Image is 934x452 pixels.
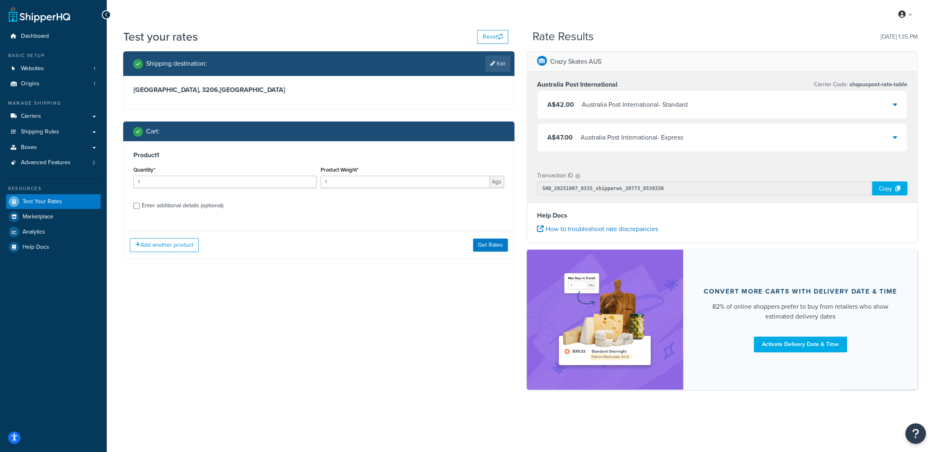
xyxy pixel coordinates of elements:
div: Copy [872,181,907,195]
p: Transaction ID [537,170,573,181]
div: Convert more carts with delivery date & time [704,287,897,296]
div: Australia Post International - Standard [582,99,688,110]
span: Help Docs [23,244,49,251]
button: Add another product [130,238,199,252]
span: Analytics [23,229,45,236]
a: Analytics [6,225,101,239]
span: A$42.00 [547,100,574,109]
div: Enter additional details (optional) [142,200,223,211]
span: 1 [94,80,95,87]
span: 2 [92,159,95,166]
span: shqauspost-rate-table [848,80,907,89]
button: Reset [477,30,508,44]
a: Carriers [6,109,101,124]
span: Boxes [21,144,37,151]
span: Websites [21,65,44,72]
h2: Cart : [146,128,160,135]
div: 82% of online shoppers prefer to buy from retailers who show estimated delivery dates [703,302,898,321]
input: Enter additional details (optional) [133,203,140,209]
div: Basic Setup [6,52,101,59]
a: Help Docs [6,240,101,255]
span: Shipping Rules [21,128,59,135]
a: Activate Delivery Date & Time [754,337,847,352]
a: Marketplace [6,209,101,224]
a: Test Your Rates [6,194,101,209]
img: feature-image-ddt-36eae7f7280da8017bfb280eaccd9c446f90b1fe08728e4019434db127062ab4.png [553,262,656,377]
li: Advanced Features [6,155,101,170]
span: Origins [21,80,39,87]
a: Boxes [6,140,101,155]
input: 0.00 [321,176,489,188]
span: kgs [490,176,504,188]
a: Websites1 [6,61,101,76]
a: Edit [485,55,510,72]
h3: [GEOGRAPHIC_DATA], 3206 , [GEOGRAPHIC_DATA] [133,86,504,94]
input: 0 [133,176,317,188]
span: Test Your Rates [23,198,62,205]
h2: Rate Results [532,30,594,43]
span: 1 [94,65,95,72]
h4: Help Docs [537,211,908,220]
a: Origins1 [6,76,101,92]
a: Shipping Rules [6,124,101,140]
a: Dashboard [6,29,101,44]
div: Resources [6,185,101,192]
span: Advanced Features [21,159,71,166]
span: Marketplace [23,213,53,220]
li: Websites [6,61,101,76]
p: [DATE] 1:35 PM [881,31,918,43]
div: Manage Shipping [6,100,101,107]
a: How to troubleshoot rate discrepancies [537,224,658,234]
h3: Australia Post International [537,80,617,89]
button: Get Rates [473,239,508,252]
h1: Test your rates [123,29,198,45]
button: Open Resource Center [905,423,926,444]
p: Crazy Skates AUS [550,56,601,67]
span: Dashboard [21,33,49,40]
div: Australia Post International - Express [581,132,683,143]
h3: Product 1 [133,151,504,159]
label: Product Weight* [321,167,358,173]
span: Carriers [21,113,41,120]
a: Advanced Features2 [6,155,101,170]
p: Carrier Code: [814,79,907,90]
span: A$47.00 [547,133,573,142]
li: Origins [6,76,101,92]
label: Quantity* [133,167,155,173]
h2: Shipping destination : [146,60,207,67]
